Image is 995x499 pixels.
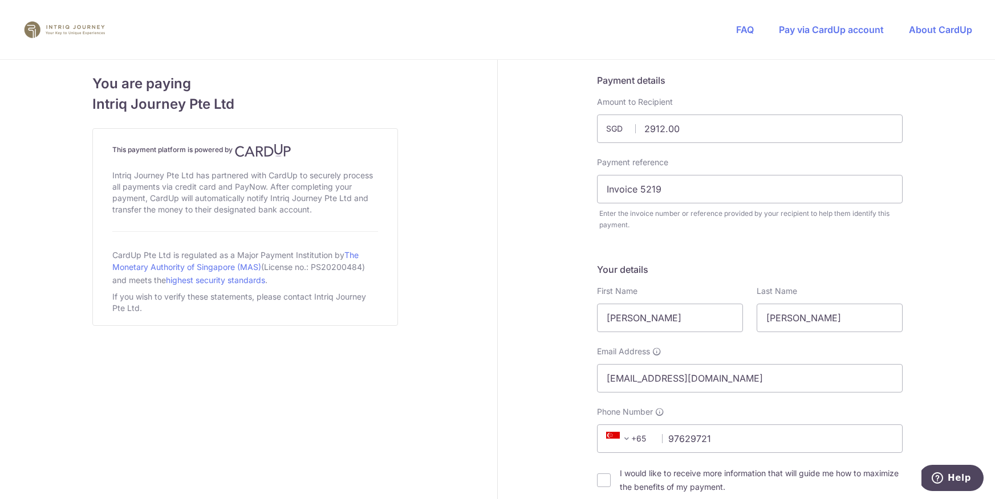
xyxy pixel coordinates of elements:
input: Last name [757,304,903,332]
label: Last Name [757,285,797,297]
iframe: Opens a widget where you can find more information [921,465,984,493]
h5: Payment details [597,73,903,87]
div: Enter the invoice number or reference provided by your recipient to help them identify this payment. [599,208,903,231]
img: CardUp [235,144,291,157]
a: Pay via CardUp account [779,24,884,35]
input: Payment amount [597,114,903,143]
span: Intriq Journey Pte Ltd [92,94,398,114]
input: First name [597,304,743,332]
a: About CardUp [909,24,972,35]
span: +65 [603,432,654,445]
div: If you wish to verify these statements, please contact Intriq Journey Pte Ltd. [112,289,378,316]
span: Email Address [597,346,650,357]
label: First Name [597,285,637,297]
span: You are paying [92,73,398,94]
span: Phone Number [597,406,653,418]
label: I would like to receive more information that will guide me how to maximize the benefits of my pa... [620,467,903,494]
label: Amount to Recipient [597,96,673,108]
h5: Your details [597,263,903,276]
div: Intriq Journey Pte Ltd has partnered with CardUp to securely process all payments via credit card... [112,167,378,218]
span: +65 [606,432,633,445]
input: Email address [597,364,903,392]
label: Payment reference [597,157,668,168]
div: CardUp Pte Ltd is regulated as a Major Payment Institution by (License no.: PS20200484) and meets... [112,246,378,289]
a: highest security standards [166,275,265,285]
span: SGD [606,123,636,134]
h4: This payment platform is powered by [112,144,378,157]
a: FAQ [736,24,754,35]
